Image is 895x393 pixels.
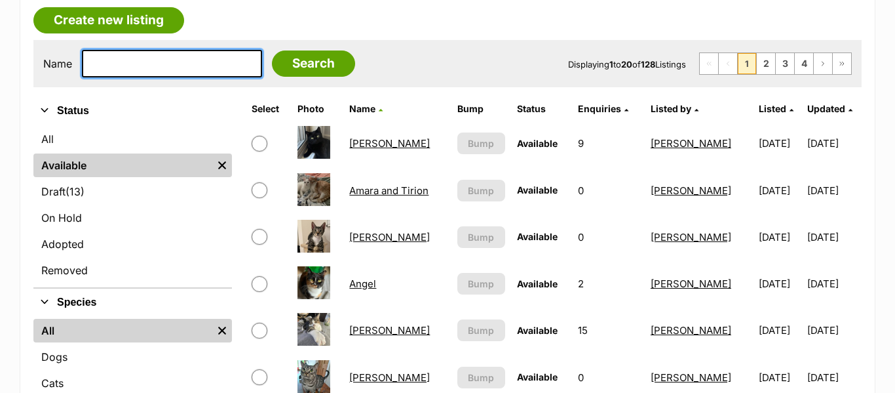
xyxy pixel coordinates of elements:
[641,59,655,70] strong: 128
[651,371,731,384] a: [PERSON_NAME]
[795,53,813,74] a: Page 4
[349,278,376,290] a: Angel
[700,53,718,74] span: First page
[807,308,860,353] td: [DATE]
[833,53,851,74] a: Last page
[457,133,505,154] button: Bump
[246,98,291,119] th: Select
[651,324,731,337] a: [PERSON_NAME]
[212,154,232,177] a: Remove filter
[468,371,494,384] span: Bump
[457,180,505,201] button: Bump
[292,98,343,119] th: Photo
[651,137,731,150] a: [PERSON_NAME]
[759,103,793,114] a: Listed
[349,137,430,150] a: [PERSON_NAME]
[349,231,430,243] a: [PERSON_NAME]
[33,154,212,177] a: Available
[578,103,621,114] span: translation missing: en.admin.listings.index.attributes.enquiries
[753,168,807,213] td: [DATE]
[43,58,72,70] label: Name
[757,53,775,74] a: Page 2
[349,103,383,114] a: Name
[609,59,613,70] strong: 1
[573,168,644,213] td: 0
[651,184,731,197] a: [PERSON_NAME]
[573,215,644,260] td: 0
[457,226,505,248] button: Bump
[573,308,644,353] td: 15
[349,103,375,114] span: Name
[33,319,212,342] a: All
[349,324,430,337] a: [PERSON_NAME]
[349,371,430,384] a: [PERSON_NAME]
[457,273,505,295] button: Bump
[807,121,860,166] td: [DATE]
[807,103,845,114] span: Updated
[651,231,731,243] a: [PERSON_NAME]
[297,173,330,206] img: Amara and Tirion
[753,261,807,306] td: [DATE]
[699,52,852,75] nav: Pagination
[66,184,85,199] span: (13)
[621,59,632,70] strong: 20
[753,121,807,166] td: [DATE]
[468,184,494,197] span: Bump
[719,53,737,74] span: Previous page
[759,103,786,114] span: Listed
[517,184,558,196] span: Available
[651,103,691,114] span: Listed by
[468,277,494,291] span: Bump
[568,59,686,70] span: Displaying to of Listings
[517,325,558,336] span: Available
[297,266,330,299] img: Angel
[33,345,232,369] a: Dogs
[452,98,510,119] th: Bump
[517,138,558,149] span: Available
[578,103,628,114] a: Enquiries
[512,98,571,119] th: Status
[349,184,428,197] a: Amara and Tirion
[457,367,505,388] button: Bump
[753,215,807,260] td: [DATE]
[573,121,644,166] td: 9
[468,230,494,244] span: Bump
[33,7,184,33] a: Create new listing
[738,53,756,74] span: Page 1
[33,125,232,287] div: Status
[457,320,505,341] button: Bump
[468,323,494,337] span: Bump
[753,308,807,353] td: [DATE]
[33,206,232,230] a: On Hold
[33,259,232,282] a: Removed
[807,261,860,306] td: [DATE]
[33,294,232,311] button: Species
[573,261,644,306] td: 2
[807,103,852,114] a: Updated
[468,136,494,150] span: Bump
[651,103,698,114] a: Listed by
[807,215,860,260] td: [DATE]
[814,53,832,74] a: Next page
[33,232,232,256] a: Adopted
[272,51,355,77] input: Search
[33,102,232,119] button: Status
[807,168,860,213] td: [DATE]
[212,319,232,342] a: Remove filter
[517,231,558,242] span: Available
[517,371,558,383] span: Available
[776,53,794,74] a: Page 3
[33,127,232,151] a: All
[33,180,232,203] a: Draft
[517,278,558,289] span: Available
[651,278,731,290] a: [PERSON_NAME]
